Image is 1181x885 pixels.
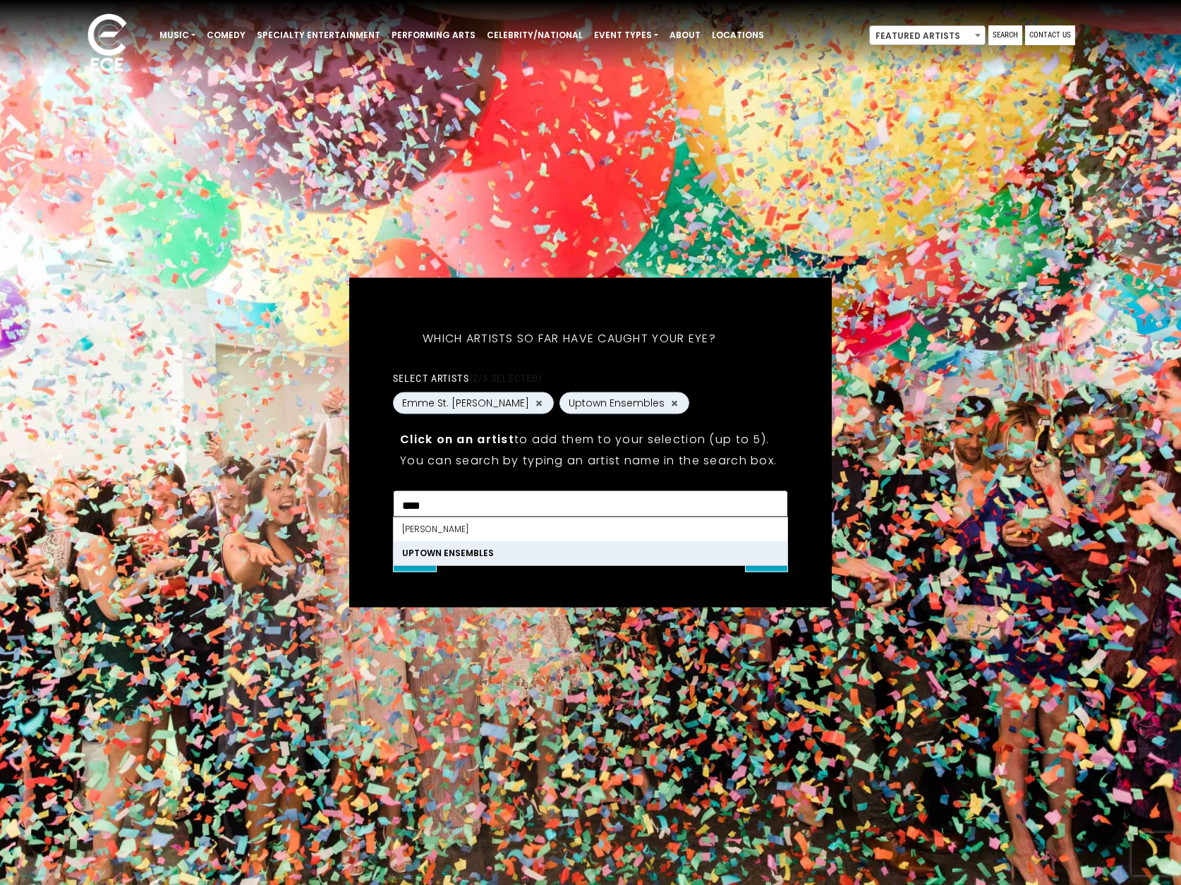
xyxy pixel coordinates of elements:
span: Emme St. [PERSON_NAME] [402,396,529,411]
a: About [664,23,706,47]
h5: Which artists so far have caught your eye? [393,313,746,364]
span: Featured Artists [870,26,985,46]
a: Contact Us [1025,25,1075,45]
a: Comedy [201,23,251,47]
textarea: Search [402,500,779,512]
a: Performing Arts [386,23,481,47]
li: [PERSON_NAME] [394,517,787,541]
img: ece_new_logo_whitev2-1.png [72,10,143,78]
a: Locations [706,23,770,47]
p: to add them to your selection (up to 5). [400,431,781,448]
span: Uptown Ensembles [569,396,665,411]
a: Event Types [588,23,664,47]
span: Featured Artists [869,25,986,45]
a: Search [988,25,1022,45]
button: Remove Emme St. James [533,397,545,409]
span: (2/5 selected) [469,373,543,384]
p: You can search by typing an artist name in the search box. [400,452,781,469]
button: Remove Uptown Ensembles [669,397,680,409]
a: Specialty Entertainment [251,23,386,47]
label: Select artists [393,372,542,385]
a: Celebrity/National [481,23,588,47]
strong: Click on an artist [400,431,514,447]
a: Music [154,23,201,47]
li: Uptown Ensembles [394,541,787,565]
